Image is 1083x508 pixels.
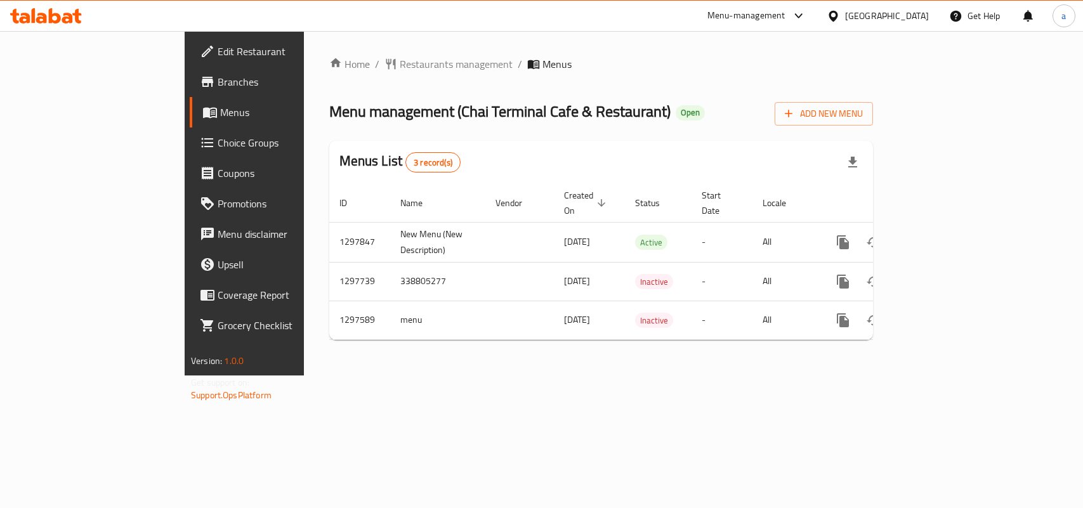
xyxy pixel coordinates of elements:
div: Inactive [635,313,673,328]
a: Support.OpsPlatform [191,387,272,403]
span: 3 record(s) [406,157,460,169]
button: more [828,227,858,257]
span: Branches [218,74,355,89]
span: Menus [220,105,355,120]
a: Choice Groups [190,127,365,158]
li: / [518,56,522,72]
td: All [752,222,818,262]
table: enhanced table [329,184,960,340]
span: [DATE] [564,273,590,289]
span: Coupons [218,166,355,181]
div: [GEOGRAPHIC_DATA] [845,9,929,23]
td: 338805277 [390,262,485,301]
span: Choice Groups [218,135,355,150]
td: All [752,301,818,339]
span: Menu disclaimer [218,226,355,242]
span: Promotions [218,196,355,211]
span: Start Date [702,188,737,218]
span: Open [676,107,705,118]
span: Upsell [218,257,355,272]
button: more [828,305,858,335]
td: - [692,301,752,339]
span: ID [339,195,364,211]
button: Change Status [858,305,889,335]
div: Total records count [405,152,461,173]
a: Branches [190,67,365,97]
span: Locale [763,195,803,211]
span: Add New Menu [785,106,863,122]
td: - [692,262,752,301]
td: - [692,222,752,262]
span: Active [635,235,667,250]
a: Grocery Checklist [190,310,365,341]
span: a [1061,9,1066,23]
span: Inactive [635,275,673,289]
nav: breadcrumb [329,56,873,72]
span: Created On [564,188,610,218]
a: Edit Restaurant [190,36,365,67]
a: Coverage Report [190,280,365,310]
span: Menus [542,56,572,72]
span: Vendor [496,195,539,211]
span: Name [400,195,439,211]
td: menu [390,301,485,339]
span: Grocery Checklist [218,318,355,333]
span: Version: [191,353,222,369]
span: Edit Restaurant [218,44,355,59]
div: Menu-management [707,8,785,23]
div: Export file [837,147,868,178]
span: 1.0.0 [224,353,244,369]
a: Coupons [190,158,365,188]
button: Change Status [858,227,889,257]
h2: Menus List [339,152,461,173]
a: Menus [190,97,365,127]
td: New Menu (New Description) [390,222,485,262]
a: Promotions [190,188,365,219]
span: Coverage Report [218,287,355,303]
a: Menu disclaimer [190,219,365,249]
div: Inactive [635,274,673,289]
div: Open [676,105,705,120]
span: Restaurants management [400,56,513,72]
a: Upsell [190,249,365,280]
button: more [828,266,858,297]
span: Menu management ( Chai Terminal Cafe & Restaurant ) [329,97,671,126]
span: Get support on: [191,374,249,391]
button: Add New Menu [775,102,873,126]
a: Restaurants management [384,56,513,72]
span: Inactive [635,313,673,328]
th: Actions [818,184,960,223]
span: [DATE] [564,311,590,328]
span: Status [635,195,676,211]
span: [DATE] [564,233,590,250]
td: All [752,262,818,301]
li: / [375,56,379,72]
button: Change Status [858,266,889,297]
